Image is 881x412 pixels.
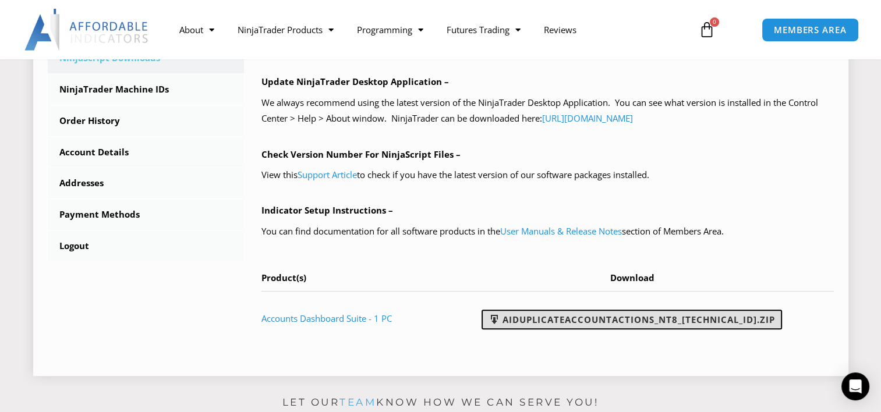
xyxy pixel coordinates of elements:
img: LogoAI | Affordable Indicators – NinjaTrader [24,9,150,51]
a: MEMBERS AREA [762,18,859,42]
p: Let our know how we can serve you! [33,393,848,412]
b: Update NinjaTrader Desktop Application – [261,76,449,87]
span: Download [610,272,654,283]
a: Logout [48,231,245,261]
b: Indicator Setup Instructions – [261,204,393,216]
p: We always recommend using the latest version of the NinjaTrader Desktop Application. You can see ... [261,95,834,127]
a: 0 [681,13,733,47]
a: Support Article [298,169,357,180]
a: AIDuplicateAccountActions_NT8_[TECHNICAL_ID].zip [482,310,782,329]
a: About [167,16,225,43]
a: User Manuals & Release Notes [500,225,622,237]
span: MEMBERS AREA [774,26,847,34]
a: Order History [48,106,245,136]
a: team [339,396,376,408]
a: Programming [345,16,434,43]
a: Reviews [532,16,588,43]
b: Check Version Number For NinjaScript Files – [261,148,461,160]
a: NinjaTrader Machine IDs [48,74,245,105]
span: 0 [710,17,719,27]
a: [URL][DOMAIN_NAME] [542,112,633,124]
a: Payment Methods [48,200,245,230]
a: Addresses [48,168,245,198]
a: NinjaTrader Products [225,16,345,43]
span: Product(s) [261,272,306,283]
div: Open Intercom Messenger [841,372,869,400]
a: Account Details [48,137,245,168]
p: You can find documentation for all software products in the section of Members Area. [261,223,834,240]
a: Futures Trading [434,16,532,43]
p: View this to check if you have the latest version of our software packages installed. [261,167,834,183]
nav: Menu [167,16,687,43]
a: Accounts Dashboard Suite - 1 PC [261,312,392,324]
